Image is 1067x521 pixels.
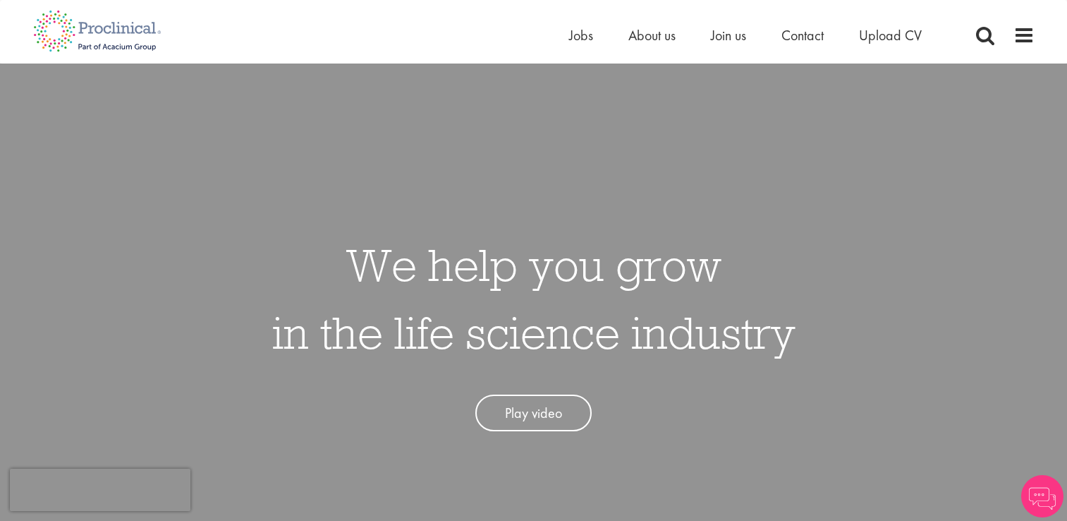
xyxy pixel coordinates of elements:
[859,26,922,44] a: Upload CV
[1021,475,1063,517] img: Chatbot
[711,26,746,44] a: Join us
[475,395,592,432] a: Play video
[781,26,824,44] a: Contact
[628,26,676,44] a: About us
[272,231,795,366] h1: We help you grow in the life science industry
[569,26,593,44] a: Jobs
